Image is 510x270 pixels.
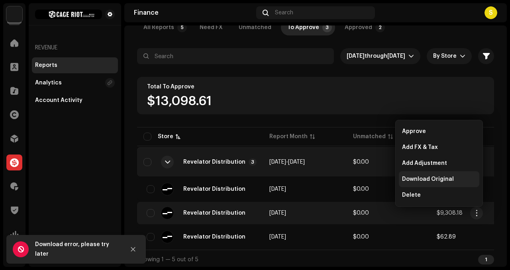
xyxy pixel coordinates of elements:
div: dropdown trigger [408,48,414,64]
span: Approve [402,128,426,135]
re-a-nav-header: Revenue [32,38,118,57]
span: [DATE] [387,53,405,59]
div: Total To Approve [147,84,194,90]
p-badge: 3 [249,158,257,166]
span: Download Original [402,176,454,182]
div: Store [158,133,173,141]
div: Report Month [269,133,308,141]
span: [DATE] [269,186,286,192]
span: Search [275,10,293,16]
div: Finance [134,10,253,16]
div: Unmatched [239,20,271,35]
re-m-nav-item: Account Activity [32,92,118,108]
div: All Reports [143,20,174,35]
span: By Store [433,48,460,64]
input: Search [137,48,334,64]
span: [DATE] [288,159,305,165]
span: Last 3 months [347,48,408,64]
span: Add Adjustment [402,160,447,166]
div: dropdown trigger [460,48,465,64]
p-badge: 3 [322,23,332,32]
img: 3bdc119d-ef2f-4d41-acde-c0e9095fc35a [6,6,22,22]
span: $0.00 [353,210,369,216]
span: $0.00 [353,159,369,165]
span: - [269,159,305,165]
span: [DATE] [347,53,365,59]
button: Close [125,241,141,257]
p-badge: 2 [375,23,385,32]
div: S [484,6,497,19]
div: Need FX [200,20,223,35]
span: through [365,53,387,59]
span: [DATE] [269,210,286,216]
span: $9,308.18 [437,210,463,216]
div: Reports [35,62,57,68]
span: Revelator Distribution [183,186,245,192]
span: $62.89 [437,234,456,240]
re-m-nav-item: Reports [32,57,118,73]
div: Revelator Distribution [183,159,245,165]
div: Account Activity [35,97,82,104]
span: Showing 1 — 5 out of 5 [137,257,198,262]
span: [DATE] [269,234,286,240]
span: Revelator Distribution [183,210,245,216]
div: Approved [345,20,372,35]
div: Download error, please try later [35,240,119,259]
p-badge: 5 [177,23,187,32]
re-m-nav-item: Analytics [32,75,118,91]
div: To Approve [287,20,319,35]
div: 1 [478,255,494,264]
span: $0.00 [353,234,369,240]
div: Unmatched [353,133,386,141]
span: Add FX & Tax [402,144,438,151]
img: 32fd7141-360c-44c3-81c1-7b74791b89bc [35,10,102,19]
div: Analytics [35,80,62,86]
span: Revelator Distribution [183,234,245,240]
span: [DATE] [269,159,286,165]
span: $0.00 [353,186,369,192]
span: Delete [402,192,421,198]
